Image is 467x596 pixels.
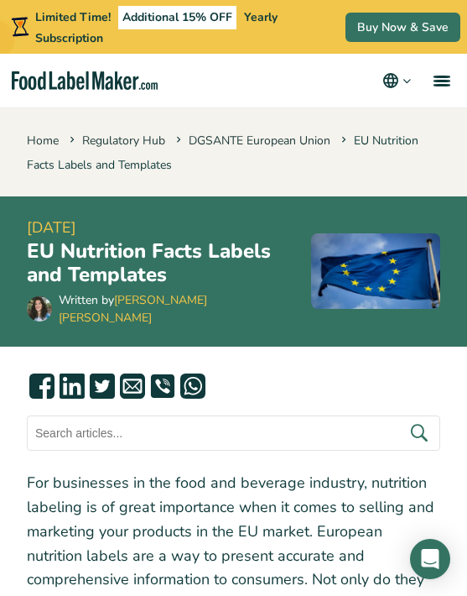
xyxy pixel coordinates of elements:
div: Open Intercom Messenger [410,539,450,579]
span: [DATE] [27,217,284,239]
span: EU Nutrition Facts Labels and Templates [27,133,418,173]
a: DGSANTE European Union [189,133,330,149]
span: Additional 15% OFF [118,6,236,29]
a: Buy Now & Save [345,13,460,42]
img: Maria Abi Hanna - Food Label Maker [27,296,52,322]
span: Limited Time! [35,9,111,25]
a: menu [413,54,467,107]
a: Food Label Maker homepage [12,71,158,91]
span: Yearly Subscription [35,9,278,46]
button: Change language [381,71,413,91]
a: [PERSON_NAME] [PERSON_NAME] [59,292,207,326]
a: Home [27,133,59,149]
h1: EU Nutrition Facts Labels and Templates [27,239,284,288]
div: Written by [59,291,284,327]
input: Search articles... [27,416,440,451]
a: Regulatory Hub [82,133,165,149]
